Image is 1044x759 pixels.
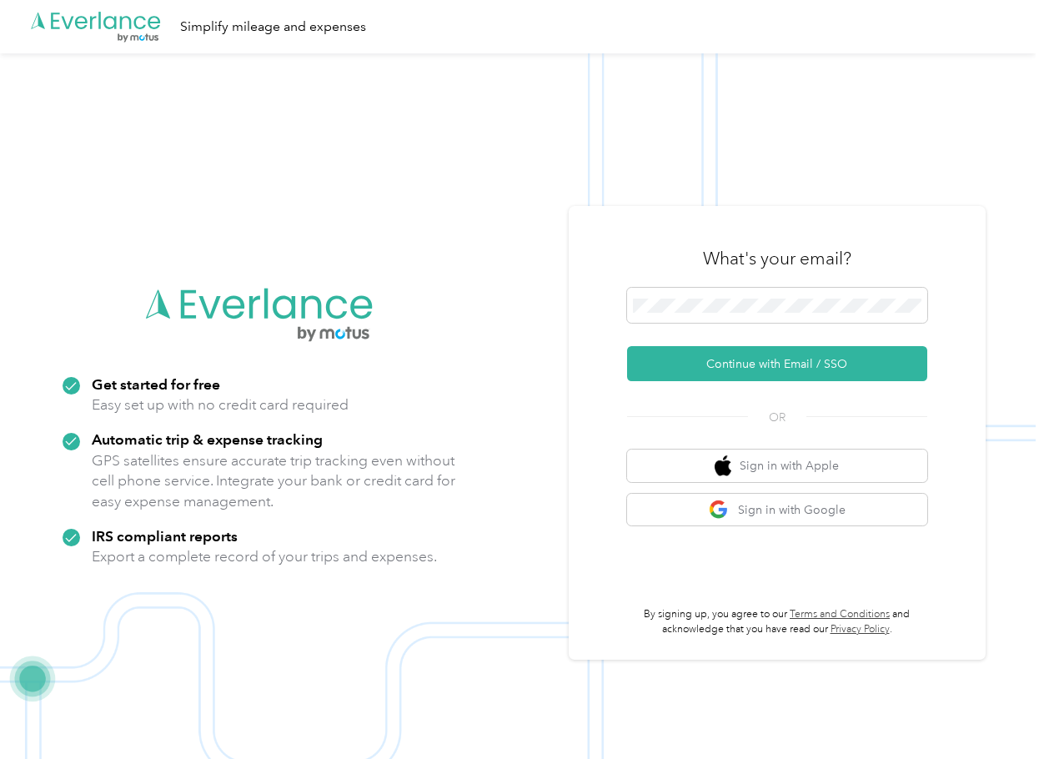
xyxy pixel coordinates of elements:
[703,247,851,270] h3: What's your email?
[627,450,927,482] button: apple logoSign in with Apple
[92,375,220,393] strong: Get started for free
[790,608,890,621] a: Terms and Conditions
[715,455,731,476] img: apple logo
[627,607,927,636] p: By signing up, you agree to our and acknowledge that you have read our .
[709,500,730,520] img: google logo
[627,494,927,526] button: google logoSign in with Google
[92,395,349,415] p: Easy set up with no credit card required
[627,346,927,381] button: Continue with Email / SSO
[951,666,1044,759] iframe: Everlance-gr Chat Button Frame
[748,409,806,426] span: OR
[180,17,366,38] div: Simplify mileage and expenses
[92,450,456,512] p: GPS satellites ensure accurate trip tracking even without cell phone service. Integrate your bank...
[92,430,323,448] strong: Automatic trip & expense tracking
[92,546,437,567] p: Export a complete record of your trips and expenses.
[92,527,238,545] strong: IRS compliant reports
[831,623,890,636] a: Privacy Policy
